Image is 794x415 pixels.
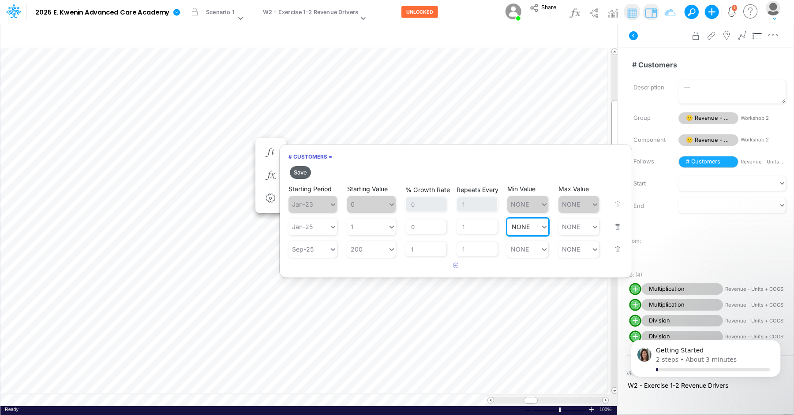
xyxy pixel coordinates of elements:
[206,8,234,18] div: Scenario 1
[559,408,561,412] div: Zoom
[8,28,425,46] input: Type a title here
[641,299,723,311] span: Multiplication
[629,299,641,311] svg: circle with outer border
[280,149,632,164] h6: # Customers =
[678,134,738,146] span: 🙂 Revenue - Units + COGS
[524,407,532,413] div: Zoom Out
[741,115,786,122] span: Workshop 2
[629,315,641,327] svg: circle with outer border
[599,406,613,413] span: 100%
[507,185,536,193] label: Min Value
[351,223,353,230] div: 1
[678,156,738,168] span: # Customers
[741,158,786,166] span: Revenue - Units + COGS
[292,223,313,230] div: Jan-25
[558,185,589,193] label: Max Value
[288,185,332,193] label: Starting Period
[741,136,786,144] span: Workshop 2
[609,232,621,256] button: Remove row
[562,223,580,230] div: NONE
[641,315,723,327] span: Division
[541,4,556,10] span: Share
[290,166,311,179] button: Save
[626,237,641,245] span: From:
[618,330,794,391] iframe: Intercom notifications message
[609,209,621,233] button: Remove row
[401,6,438,18] button: UNLOCKED
[627,80,672,95] label: Description
[5,406,19,413] div: In Ready mode
[629,283,641,295] svg: circle with outer border
[351,245,363,253] div: 200
[5,407,19,412] span: Ready
[727,7,737,17] a: Notifications
[35,9,169,17] b: 2025 E. Kwenin Advanced Care Academy
[562,245,580,253] div: NONE
[292,245,314,253] div: Sep-25
[627,111,672,126] label: Group
[263,8,358,18] div: W2 - Exercise 1-2 Revenue Drivers
[734,6,735,10] div: 1 unread items
[627,133,672,148] label: Component
[641,283,723,295] span: Multiplication
[626,271,642,279] span: To: (4)
[626,56,786,73] input: — Node name —
[627,154,672,169] label: Follows
[405,186,450,193] label: % Growth Rate
[627,176,672,191] label: Start
[525,1,561,23] button: Share
[457,186,498,193] label: Repeats Every
[599,406,613,413] div: Zoom level
[678,112,738,124] span: 🙂 Revenue - Units + COGS
[533,406,588,413] div: Zoom
[511,245,529,253] div: NONE
[347,185,388,193] label: Starting Value
[588,406,595,413] div: Zoom In
[503,2,523,22] img: User Image Icon
[627,199,672,214] label: End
